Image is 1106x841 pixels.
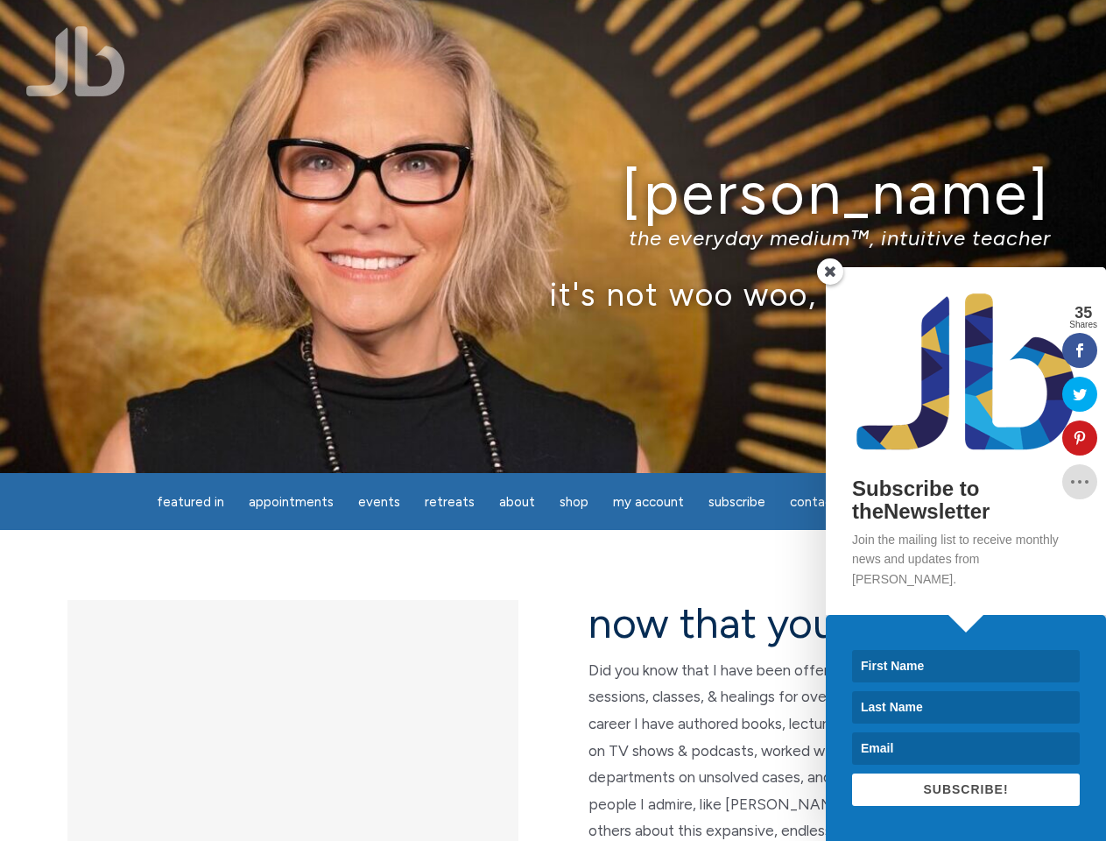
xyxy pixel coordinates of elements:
h1: [PERSON_NAME] [55,160,1051,226]
span: Appointments [249,494,334,510]
input: Last Name [852,691,1080,724]
span: Retreats [425,494,475,510]
span: About [499,494,535,510]
img: Jamie Butler. The Everyday Medium [26,26,125,96]
p: Join the mailing list to receive monthly news and updates from [PERSON_NAME]. [852,530,1080,589]
span: featured in [157,494,224,510]
p: it's not woo woo, it's true true™ [55,275,1051,313]
p: the everyday medium™, intuitive teacher [55,225,1051,251]
span: My Account [613,494,684,510]
span: Events [358,494,400,510]
a: Subscribe [698,485,776,519]
a: Appointments [238,485,344,519]
a: Retreats [414,485,485,519]
input: First Name [852,650,1080,682]
span: 35 [1069,305,1097,321]
input: Email [852,732,1080,765]
a: Events [348,485,411,519]
a: My Account [602,485,694,519]
span: SUBSCRIBE! [923,782,1008,796]
h2: now that you are here… [588,600,1039,647]
a: About [489,485,546,519]
a: Shop [549,485,599,519]
span: Shop [560,494,588,510]
span: Subscribe [708,494,765,510]
h2: Subscribe to theNewsletter [852,477,1080,524]
span: Shares [1069,321,1097,329]
button: SUBSCRIBE! [852,774,1080,806]
a: featured in [146,485,235,519]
